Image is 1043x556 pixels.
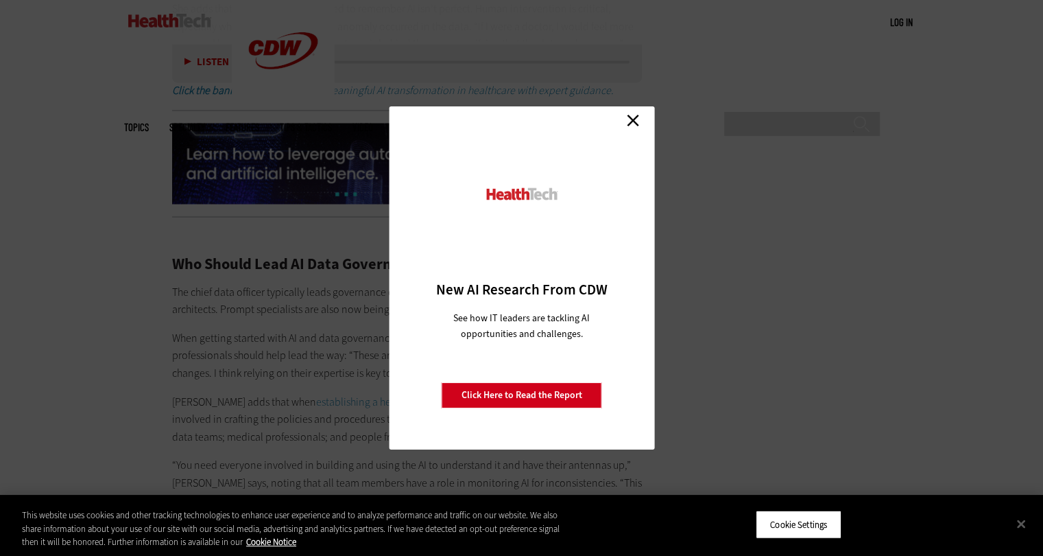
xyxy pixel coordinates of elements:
p: See how IT leaders are tackling AI opportunities and challenges. [437,310,606,342]
button: Cookie Settings [756,510,841,539]
img: HealthTech_0.png [484,187,559,201]
a: Close [623,110,643,130]
a: Click Here to Read the Report [442,382,602,408]
a: More information about your privacy [246,536,296,548]
button: Close [1006,509,1036,539]
h3: New AI Research From CDW [413,280,630,299]
div: This website uses cookies and other tracking technologies to enhance user experience and to analy... [22,509,574,549]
